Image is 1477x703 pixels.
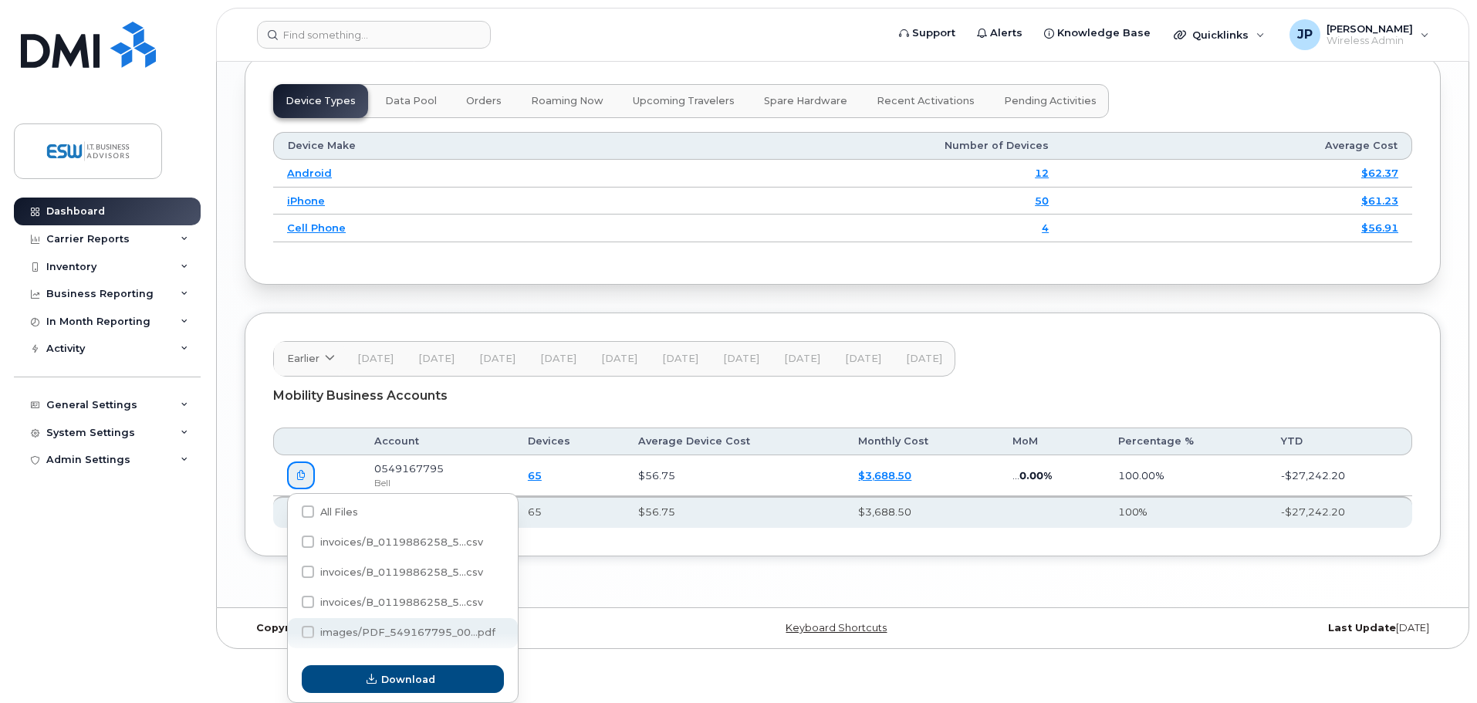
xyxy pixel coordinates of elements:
th: $3,688.50 [844,496,999,527]
a: 50 [1035,194,1049,207]
th: 65 [514,496,624,527]
td: $56.75 [624,455,844,496]
th: Percentage % [1104,428,1267,455]
span: Bell [374,477,390,488]
a: 65 [528,469,542,482]
th: YTD [1267,428,1412,455]
a: $3,688.50 [858,469,911,482]
span: Recent Activations [877,95,975,107]
span: Spare Hardware [764,95,847,107]
th: $56.75 [624,496,844,527]
span: [DATE] [540,353,576,365]
span: 0549167795 [374,462,444,475]
th: Average Cost [1063,132,1412,160]
span: [DATE] [662,353,698,365]
div: Jon Plett [1279,19,1440,50]
th: MoM [999,428,1104,455]
a: 12 [1035,167,1049,179]
span: [DATE] [601,353,637,365]
span: [DATE] [906,353,942,365]
td: 100.00% [1104,455,1267,496]
span: invoices/B_0119886258_549167795_01072024_DTL.csv [302,569,483,580]
span: invoices/B_0119886258_549167795_01072024_MOB.csv [302,599,483,610]
strong: Copyright [256,622,312,634]
a: Keyboard Shortcuts [786,622,887,634]
th: 100% [1104,496,1267,527]
span: Earlier [287,351,319,366]
div: MyServe [DATE]–[DATE] [245,622,644,634]
a: Knowledge Base [1033,18,1161,49]
span: Roaming Now [531,95,603,107]
span: Data Pool [385,95,437,107]
a: Support [888,18,966,49]
span: ... [1012,469,1019,482]
span: JP [1297,25,1313,44]
span: invoices/B_0119886258_5...csv [320,566,483,578]
span: All Files [320,506,358,518]
span: Download [381,672,435,687]
a: Cell Phone [287,221,346,234]
span: invoices/B_0119886258_5...csv [320,597,483,608]
a: Alerts [966,18,1033,49]
th: Monthly Cost [844,428,999,455]
span: Pending Activities [1004,95,1097,107]
div: Quicklinks [1163,19,1276,50]
span: [DATE] [418,353,455,365]
span: [DATE] [357,353,394,365]
span: [PERSON_NAME] [1327,22,1413,35]
th: Account [360,428,513,455]
th: Average Device Cost [624,428,844,455]
a: Android [287,167,332,179]
span: Orders [466,95,502,107]
a: Earlier [274,342,345,376]
a: 4 [1042,221,1049,234]
a: $61.23 [1361,194,1398,207]
a: iPhone [287,194,325,207]
a: $62.37 [1361,167,1398,179]
span: invoices/B_0119886258_549167795_01072024_ACC.csv [302,539,483,550]
th: -$27,242.20 [1267,496,1412,527]
span: images/PDF_549167795_009_0000000000.pdf [302,629,495,640]
span: [DATE] [845,353,881,365]
button: Download [302,665,504,693]
span: Wireless Admin [1327,35,1413,47]
div: Mobility Business Accounts [273,377,1412,415]
span: invoices/B_0119886258_5...csv [320,536,483,548]
td: -$27,242.20 [1267,455,1412,496]
span: Quicklinks [1192,29,1249,41]
div: [DATE] [1042,622,1441,634]
span: [DATE] [784,353,820,365]
span: 0.00% [1019,469,1052,482]
a: $56.91 [1361,221,1398,234]
span: images/PDF_549167795_00...pdf [320,627,495,638]
span: Support [912,25,955,41]
strong: Last Update [1328,622,1396,634]
th: Devices [514,428,624,455]
th: Device Make [273,132,607,160]
span: [DATE] [723,353,759,365]
span: Alerts [990,25,1022,41]
th: Number of Devices [607,132,1063,160]
span: Knowledge Base [1057,25,1151,41]
span: [DATE] [479,353,515,365]
input: Find something... [257,21,491,49]
span: Upcoming Travelers [633,95,735,107]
